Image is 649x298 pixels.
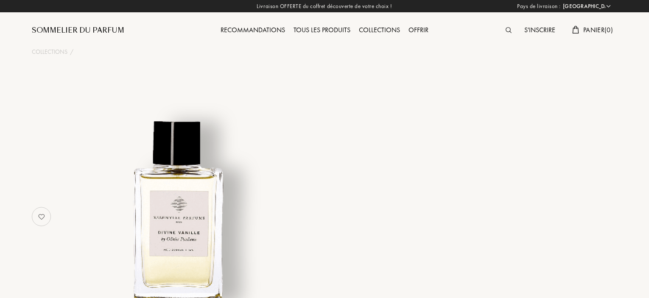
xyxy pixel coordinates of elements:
[355,25,404,34] a: Collections
[33,208,50,225] img: no_like_p.png
[355,25,404,36] div: Collections
[404,25,433,36] div: Offrir
[216,25,289,36] div: Recommandations
[70,47,73,56] div: /
[32,25,124,36] a: Sommelier du Parfum
[517,2,561,11] span: Pays de livraison :
[404,25,433,34] a: Offrir
[216,25,289,34] a: Recommandations
[583,25,613,34] span: Panier ( 0 )
[289,25,355,34] a: Tous les produits
[520,25,559,34] a: S'inscrire
[289,25,355,36] div: Tous les produits
[506,27,512,33] img: search_icn.svg
[520,25,559,36] div: S'inscrire
[32,47,67,56] a: Collections
[572,26,579,33] img: cart.svg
